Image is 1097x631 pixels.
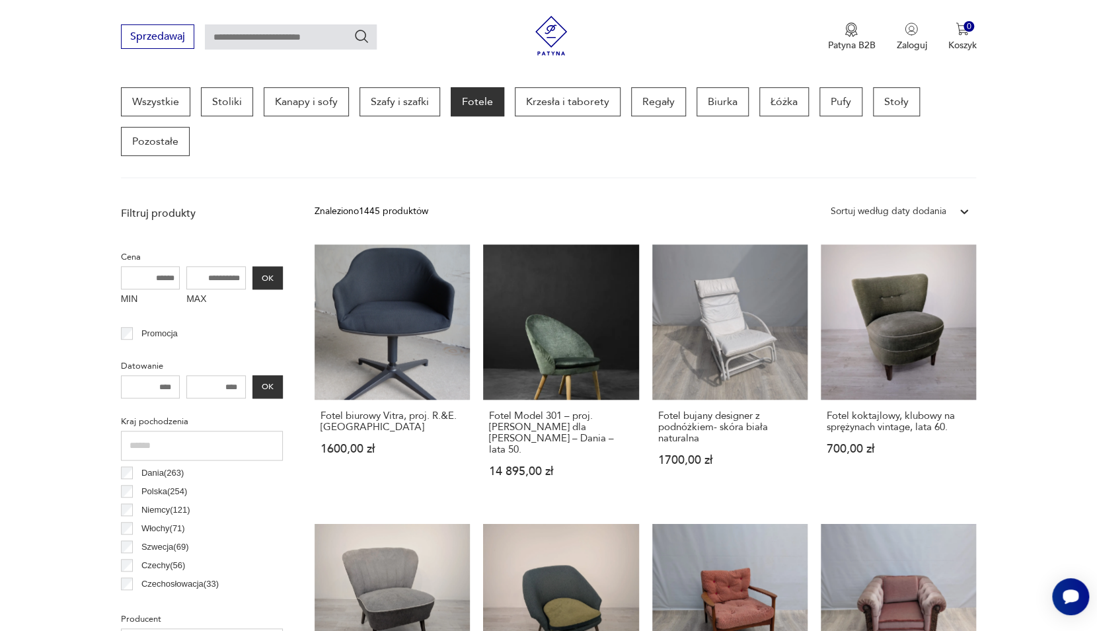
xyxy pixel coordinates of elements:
[827,22,875,52] a: Ikona medaluPatyna B2B
[964,21,975,32] div: 0
[121,127,190,156] a: Pozostałe
[141,595,193,610] p: Norwegia ( 26 )
[489,410,632,455] h3: Fotel Model 301 – proj. [PERSON_NAME] dla [PERSON_NAME] – Dania – lata 50.
[697,87,749,116] a: Biurka
[141,558,186,573] p: Czechy ( 56 )
[141,577,219,591] p: Czechosłowacja ( 33 )
[896,22,927,52] button: Zaloguj
[896,39,927,52] p: Zaloguj
[141,521,185,536] p: Włochy ( 71 )
[948,39,976,52] p: Koszyk
[121,289,180,311] label: MIN
[121,206,283,221] p: Filtruj produkty
[321,410,464,433] h3: Fotel biurowy Vitra, proj. R.&E. [GEOGRAPHIC_DATA]
[141,326,178,341] p: Promocja
[264,87,349,116] a: Kanapy i sofy
[451,87,504,116] a: Fotele
[252,375,283,398] button: OK
[315,204,428,219] div: Znaleziono 1445 produktów
[121,359,283,373] p: Datowanie
[141,540,189,554] p: Szwecja ( 69 )
[652,244,808,503] a: Fotel bujany designer z podnóżkiem- skóra biała naturalnaFotel bujany designer z podnóżkiem- skór...
[141,503,190,517] p: Niemcy ( 121 )
[948,22,976,52] button: 0Koszyk
[821,244,976,503] a: Fotel koktajlowy, klubowy na sprężynach vintage, lata 60.Fotel koktajlowy, klubowy na sprężynach ...
[359,87,440,116] a: Szafy i szafki
[830,204,946,219] div: Sortuj według daty dodania
[515,87,621,116] a: Krzesła i taborety
[121,414,283,429] p: Kraj pochodzenia
[186,289,246,311] label: MAX
[315,244,470,503] a: Fotel biurowy Vitra, proj. R.&E. BouroullecFotel biurowy Vitra, proj. R.&E. [GEOGRAPHIC_DATA]1600...
[531,16,571,56] img: Patyna - sklep z meblami i dekoracjami vintage
[121,612,283,626] p: Producent
[658,410,802,444] h3: Fotel bujany designer z podnóżkiem- skóra biała naturalna
[631,87,686,116] a: Regały
[201,87,253,116] a: Stoliki
[905,22,918,36] img: Ikonka użytkownika
[759,87,809,116] a: Łóżka
[354,28,369,44] button: Szukaj
[827,410,970,433] h3: Fotel koktajlowy, klubowy na sprężynach vintage, lata 60.
[141,484,187,499] p: Polska ( 254 )
[1052,578,1089,615] iframe: Smartsupp widget button
[819,87,862,116] a: Pufy
[121,250,283,264] p: Cena
[827,22,875,52] button: Patyna B2B
[873,87,920,116] a: Stoły
[121,33,194,42] a: Sprzedawaj
[141,466,184,480] p: Dania ( 263 )
[658,455,802,466] p: 1700,00 zł
[321,443,464,455] p: 1600,00 zł
[489,466,632,477] p: 14 895,00 zł
[483,244,638,503] a: Fotel Model 301 – proj. Ejvind A. Johansson dla Godtfred H. Petersen – Dania – lata 50.Fotel Mode...
[121,87,190,116] a: Wszystkie
[956,22,969,36] img: Ikona koszyka
[121,24,194,49] button: Sprzedawaj
[845,22,858,37] img: Ikona medalu
[827,39,875,52] p: Patyna B2B
[252,266,283,289] button: OK
[827,443,970,455] p: 700,00 zł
